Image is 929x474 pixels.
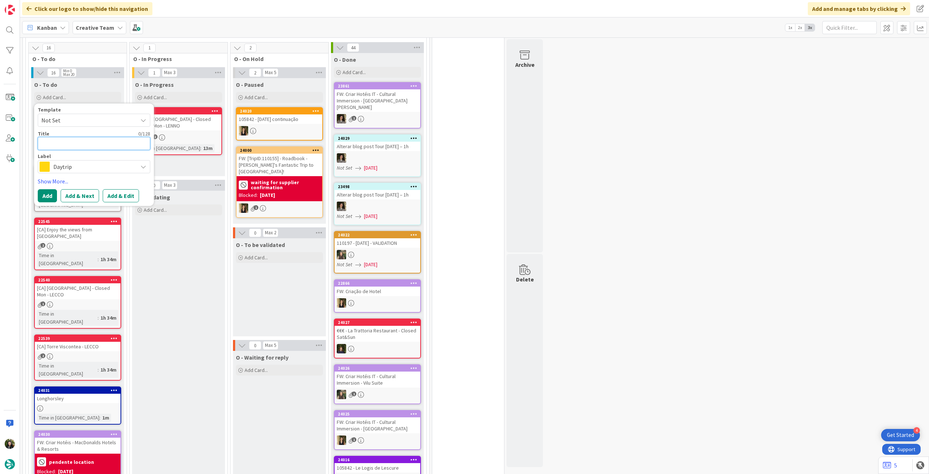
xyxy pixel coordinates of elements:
[133,55,218,62] span: O - In Progress
[136,108,221,114] div: 22543
[38,177,150,186] a: Show More...
[335,463,420,473] div: 105842 - Le Logis de Lescure
[61,189,99,202] button: Add & Next
[135,81,174,88] span: O - In Progress
[35,438,120,454] div: FW: Criar Hotéis - MacDonalds Hotels & Resorts
[101,414,111,422] div: 1m
[240,109,322,114] div: 24020
[249,68,261,77] span: 2
[35,218,120,241] div: 22545[CA] Enjoy the views from [GEOGRAPHIC_DATA]
[237,203,322,213] div: SP
[335,114,420,123] div: MS
[5,459,15,469] img: avatar
[335,83,420,89] div: 23861
[335,411,420,433] div: 24025FW: Criar Hotéis IT - Cultural Immersion - [GEOGRAPHIC_DATA]
[335,435,420,445] div: SP
[334,56,356,63] span: O - Done
[37,251,98,267] div: Time in [GEOGRAPHIC_DATA]
[337,114,346,123] img: MS
[335,135,420,142] div: 24029
[103,189,139,202] button: Add & Edit
[347,43,359,52] span: 44
[245,367,268,373] span: Add Card...
[144,207,167,213] span: Add Card...
[237,114,322,124] div: 105842 - [DATE] continuação
[148,68,160,77] span: 1
[35,431,120,454] div: 24030FW: Criar Hotéis - MacDonalds Hotels & Resorts
[98,314,99,322] span: :
[337,435,346,445] img: SP
[338,412,420,417] div: 24025
[35,431,120,438] div: 24030
[335,83,420,112] div: 23861FW: Criar Hotéis IT - Cultural Immersion - [GEOGRAPHIC_DATA][PERSON_NAME]
[260,191,275,199] div: [DATE]
[335,142,420,151] div: Alterar blog post Tour [DATE] – 1h
[249,341,261,350] span: 0
[338,320,420,325] div: 24027
[337,390,346,399] img: IG
[808,2,910,15] div: Add and manage tabs by clicking
[32,55,118,62] span: O - To do
[99,414,101,422] span: :
[53,162,134,172] span: Daytrip
[335,457,420,473] div: 24016105842 - Le Logis de Lescure
[335,250,420,259] div: IG
[43,94,66,101] span: Add Card...
[337,213,352,219] i: Not Set
[335,390,420,399] div: IG
[335,372,420,388] div: FW: Criar Hotéis IT - Cultural Immersion - Vilu Suite
[338,366,420,371] div: 24026
[249,228,261,237] span: 0
[35,277,120,299] div: 22540[CA] [GEOGRAPHIC_DATA] - Closed Mon - LECCO
[335,326,420,342] div: €€€ - La Trattoria Restaurant - Closed Sat&Sun
[515,60,535,69] div: Archive
[265,344,276,347] div: Max 5
[335,365,420,372] div: 24026
[335,238,420,248] div: 110197 - [DATE] - VALIDATION
[335,190,420,199] div: Alterar blog post Tour [DATE] – 1h
[335,457,420,463] div: 24016
[38,130,49,137] label: Title
[5,5,15,15] img: Visit kanbanzone.com
[38,388,120,393] div: 24031
[35,335,120,351] div: 22539[CA] Torre Viscontea - LECCO
[37,414,99,422] div: Time in [GEOGRAPHIC_DATA]
[245,254,268,261] span: Add Card...
[335,202,420,211] div: MS
[338,281,420,286] div: 22866
[138,144,200,152] div: Time in [GEOGRAPHIC_DATA]
[335,183,420,199] div: 23498Alterar blog post Tour [DATE] – 1h
[338,184,420,189] div: 23498
[35,342,120,351] div: [CA] Torre Viscontea - LECCO
[35,283,120,299] div: [CA] [GEOGRAPHIC_DATA] - Closed Mon - LECCO
[22,2,152,15] div: Click our logo to show/hide this navigation
[63,73,74,76] div: Max 20
[364,164,377,172] span: [DATE]
[164,183,175,187] div: Max 3
[352,437,356,442] span: 1
[5,439,15,449] img: BC
[201,144,214,152] div: 13m
[335,280,420,296] div: 22866FW: Criação de Hotel
[795,24,805,31] span: 2x
[200,144,201,152] span: :
[337,202,346,211] img: MS
[237,147,322,176] div: 24000FW: [TripID:110155] - Roadbook - [PERSON_NAME]'s Fantastic Trip to [GEOGRAPHIC_DATA]!
[240,148,322,153] div: 24000
[42,44,55,52] span: 16
[41,243,45,248] span: 2
[237,108,322,124] div: 24020105842 - [DATE] continuação
[352,116,356,121] span: 1
[338,457,420,462] div: 24016
[47,68,60,77] span: 16
[335,232,420,238] div: 24022
[352,392,356,396] span: 1
[35,277,120,283] div: 22540
[41,353,45,358] span: 2
[254,205,258,210] span: 1
[239,191,258,199] div: Blocked:
[37,362,98,378] div: Time in [GEOGRAPHIC_DATA]
[887,432,914,439] div: Get Started
[338,84,420,89] div: 23861
[41,116,132,125] span: Not Set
